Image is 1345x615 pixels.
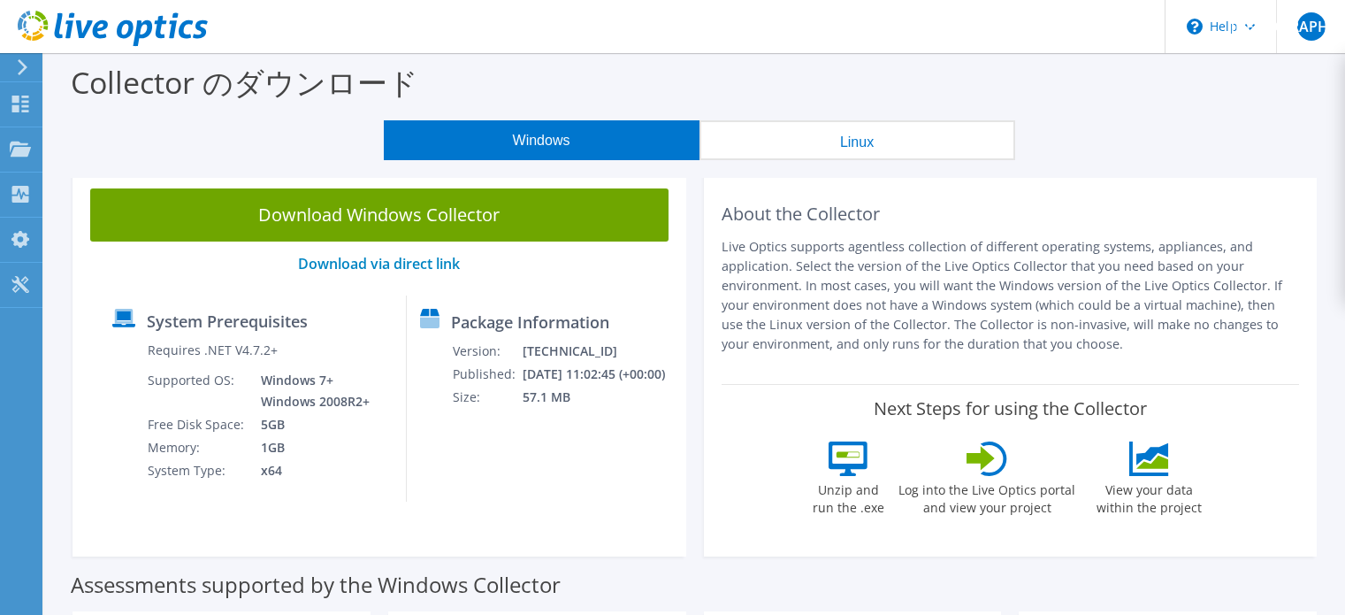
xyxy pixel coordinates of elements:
[248,436,373,459] td: 1GB
[147,369,248,413] td: Supported OS:
[722,204,1300,225] h2: About the Collector
[452,340,522,363] td: Version:
[699,120,1015,160] button: Linux
[248,369,373,413] td: Windows 7+ Windows 2008R2+
[522,363,677,386] td: [DATE] 11:02:45 (+00:00)
[452,386,522,409] td: Size:
[522,386,677,409] td: 57.1 MB
[71,62,418,103] label: Collector のダウンロード
[451,313,609,331] label: Package Information
[248,459,373,482] td: x64
[1187,19,1203,35] svg: \n
[71,576,561,594] label: Assessments supported by the Windows Collector
[898,476,1076,517] label: Log into the Live Optics portal and view your project
[874,398,1147,419] label: Next Steps for using the Collector
[807,476,889,517] label: Unzip and run the .exe
[522,340,677,363] td: [TECHNICAL_ID]
[147,436,248,459] td: Memory:
[248,413,373,436] td: 5GB
[1085,476,1212,517] label: View your data within the project
[147,413,248,436] td: Free Disk Space:
[384,120,699,160] button: Windows
[147,459,248,482] td: System Type:
[722,237,1300,354] p: Live Optics supports agentless collection of different operating systems, appliances, and applica...
[90,188,669,242] a: Download Windows Collector
[298,254,460,273] a: Download via direct link
[148,342,278,359] label: Requires .NET V4.7.2+
[452,363,522,386] td: Published:
[147,312,308,330] label: System Prerequisites
[1297,12,1326,41] span: [DEMOGRAPHIC_DATA]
